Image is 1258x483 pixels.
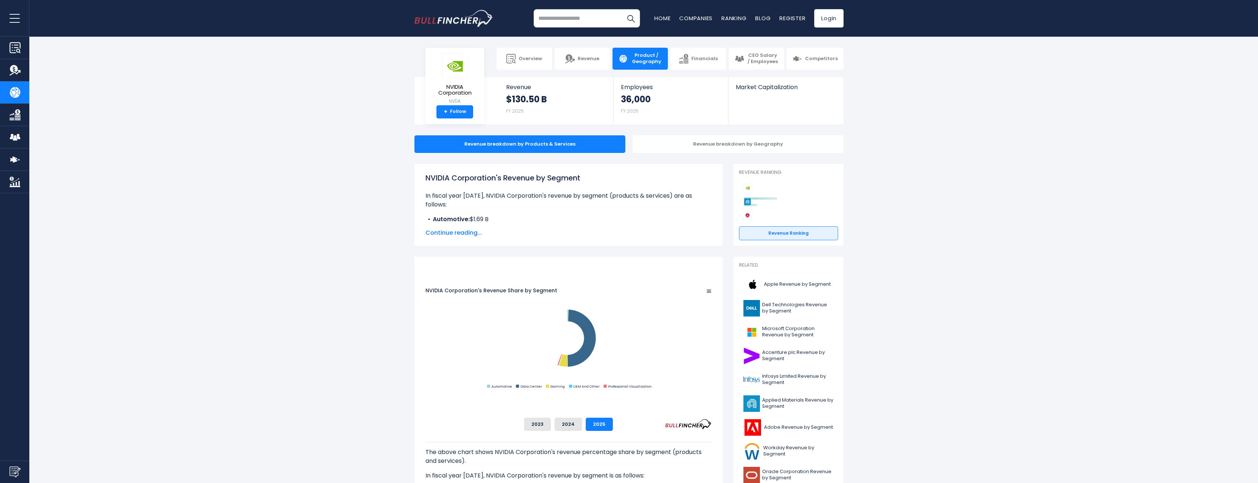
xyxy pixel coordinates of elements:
[743,419,762,436] img: ADBE logo
[679,14,713,22] a: Companies
[736,84,835,91] span: Market Capitalization
[436,105,473,118] a: +Follow
[691,56,718,62] span: Financials
[743,324,760,340] img: MSFT logo
[425,191,712,209] p: In fiscal year [DATE], NVIDIA Corporation's revenue by segment (products & services) are as follows:
[805,56,838,62] span: Competitors
[814,9,844,28] a: Login
[506,94,547,105] strong: $130.50 B
[608,384,652,389] text: Professional Visualization
[414,10,493,27] a: Go to homepage
[747,52,778,65] span: CEO Salary / Employees
[721,14,746,22] a: Ranking
[743,443,761,460] img: WDAY logo
[631,52,662,65] span: Product / Geography
[506,108,524,114] small: FY 2025
[552,309,560,312] tspan: 8.7 %
[444,109,447,115] strong: +
[739,262,838,268] p: Related
[739,226,838,240] a: Revenue Ranking
[566,307,573,310] tspan: 1.3 %
[739,169,838,176] p: Revenue Ranking
[743,276,762,293] img: AAPL logo
[729,48,784,70] a: CEO Salary / Employees
[519,56,542,62] span: Overview
[670,48,726,70] a: Financials
[571,367,582,370] tspan: 88.27 %
[743,372,760,388] img: INFY logo
[578,56,599,62] span: Revenue
[739,370,838,390] a: Infosys Limited Revenue by Segment
[743,300,760,316] img: DELL logo
[425,471,712,480] p: In fiscal year [DATE], NVIDIA Corporation's revenue by segment is as follows:
[425,265,712,412] svg: NVIDIA Corporation's Revenue Share by Segment
[524,418,551,431] button: 2023
[743,211,752,220] img: Broadcom competitors logo
[573,384,600,389] text: OEM And Other
[425,287,557,294] tspan: NVIDIA Corporation's Revenue Share by Segment
[499,77,614,124] a: Revenue $130.50 B FY 2025
[425,215,712,224] li: $1.69 B
[550,384,565,389] text: Gaming
[739,298,838,318] a: Dell Technologies Revenue by Segment
[614,77,728,124] a: Employees 36,000 FY 2025
[762,302,834,314] span: Dell Technologies Revenue by Segment
[433,215,470,223] b: Automotive:
[621,94,651,105] strong: 36,000
[755,14,771,22] a: Blog
[431,84,478,96] span: NVIDIA Corporation
[739,394,838,414] a: Applied Materials Revenue by Segment
[764,424,833,431] span: Adobe Revenue by Segment
[425,172,712,183] h1: NVIDIA Corporation's Revenue by Segment
[762,397,834,410] span: Applied Materials Revenue by Segment
[633,135,844,153] div: Revenue breakdown by Geography
[739,346,838,366] a: Accenture plc Revenue by Segment
[763,445,834,457] span: Workday Revenue by Segment
[762,350,834,362] span: Accenture plc Revenue by Segment
[621,84,720,91] span: Employees
[654,14,670,22] a: Home
[414,135,625,153] div: Revenue breakdown by Products & Services
[491,384,512,389] text: Automotive
[425,448,712,465] p: The above chart shows NVIDIA Corporation's revenue percentage share by segment (products and serv...
[787,48,844,70] a: Competitors
[555,48,610,70] a: Revenue
[762,326,834,338] span: Microsoft Corporation Revenue by Segment
[431,98,478,105] small: NVDA
[622,9,640,28] button: Search
[743,197,752,206] img: Applied Materials competitors logo
[520,384,542,389] text: Data Center
[739,417,838,438] a: Adobe Revenue by Segment
[586,418,613,431] button: 2025
[762,469,834,481] span: Oracle Corporation Revenue by Segment
[728,77,843,103] a: Market Capitalization
[497,48,552,70] a: Overview
[506,84,606,91] span: Revenue
[743,348,760,364] img: ACN logo
[739,441,838,461] a: Workday Revenue by Segment
[762,373,834,386] span: Infosys Limited Revenue by Segment
[739,322,838,342] a: Microsoft Corporation Revenue by Segment
[431,54,479,105] a: NVIDIA Corporation NVDA
[425,228,712,237] span: Continue reading...
[779,14,805,22] a: Register
[612,48,668,70] a: Product / Geography
[743,183,752,193] img: NVIDIA Corporation competitors logo
[743,395,760,412] img: AMAT logo
[764,281,831,288] span: Apple Revenue by Segment
[621,108,639,114] small: FY 2025
[414,10,493,27] img: bullfincher logo
[555,418,582,431] button: 2024
[739,274,838,294] a: Apple Revenue by Segment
